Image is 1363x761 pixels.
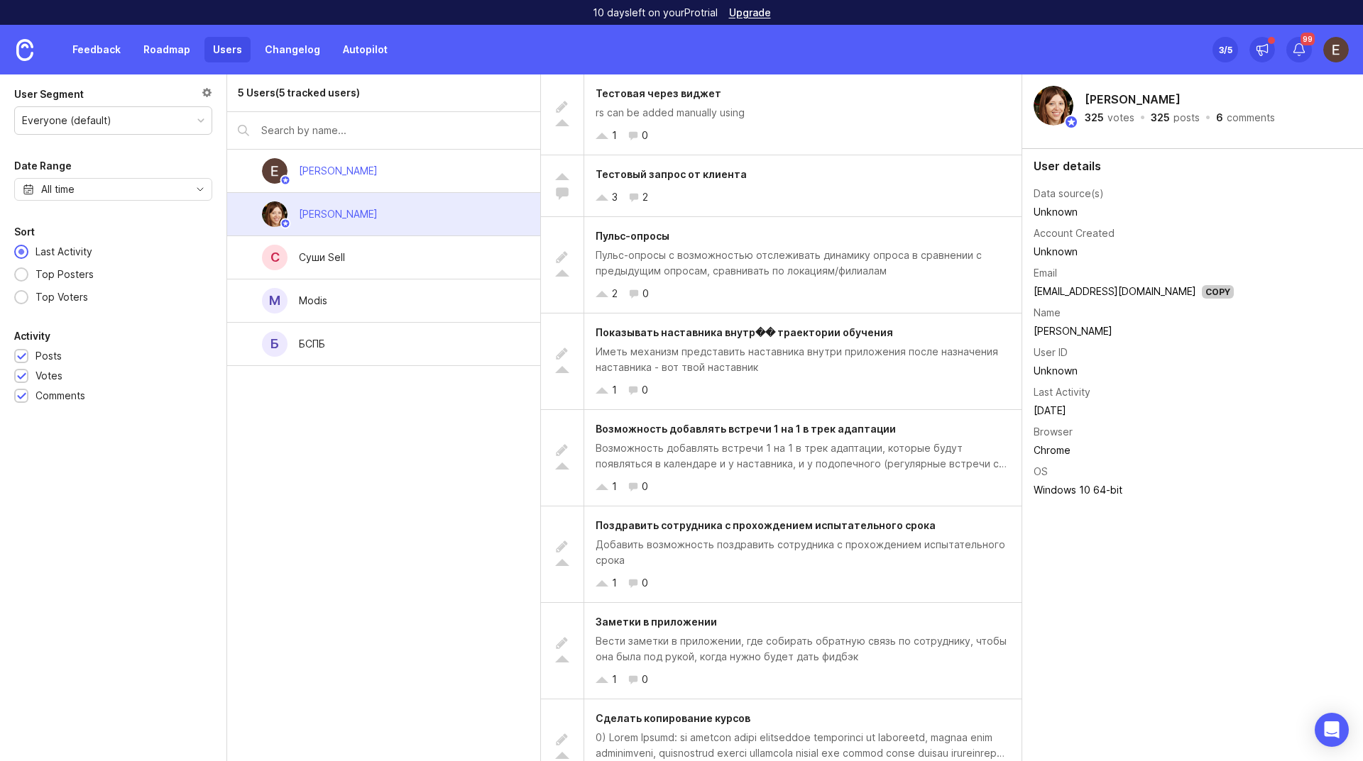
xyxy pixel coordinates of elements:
[35,388,85,404] div: Comments
[1107,113,1134,123] div: votes
[22,113,111,128] div: Everyone (default)
[64,37,129,62] a: Feedback
[16,39,33,61] img: Canny Home
[642,189,648,205] div: 2
[596,519,936,531] span: Поздравить сотрудника с прохождением испытательного срока
[612,479,617,494] div: 1
[612,286,618,301] div: 2
[596,616,717,628] span: Заметки в приложении
[1034,244,1234,260] div: Unknown
[642,382,648,398] div: 0
[1227,113,1275,123] div: comments
[596,168,747,180] span: Тестовый запрос от клиента
[596,344,1010,375] div: Иметь механизм представить наставника внутри приложения после назначения наставника - вот твой на...
[28,289,95,305] div: Top Voters
[14,157,72,174] div: Date Range
[1034,384,1090,400] div: Last Activity
[299,206,378,222] div: [PERSON_NAME]
[262,245,288,270] div: С
[1034,86,1073,126] img: Elena Kushpel
[596,248,1010,279] div: Пульс-опросы с возможностью отслеживать динамику опроса в сравнении с предыдущим опросам, сравнив...
[1204,113,1212,123] div: ·
[334,37,396,62] a: Autopilot
[1219,40,1232,60] div: 3 /5
[1034,464,1048,479] div: OS
[596,730,1010,761] div: 0) Lorem Ipsumd: si ametcon adipi elitseddoe temporinci ut laboreetd, magnaa enim adminimveni, qu...
[189,184,212,195] svg: toggle icon
[612,189,618,205] div: 3
[1034,481,1234,499] td: Windows 10 64-bit
[256,37,329,62] a: Changelog
[642,286,649,301] div: 0
[541,506,1022,603] a: Поздравить сотрудника с прохождением испытательного срокаДобавить возможность поздравить сотрудни...
[1323,37,1349,62] img: Елена Кушпель
[14,223,35,240] div: Sort
[280,218,291,229] img: member badge
[28,267,101,282] div: Top Posters
[612,575,617,591] div: 1
[1173,113,1200,123] div: posts
[261,123,530,138] input: Search by name...
[593,6,718,20] p: 10 days left on your Pro trial
[642,575,648,591] div: 0
[1034,404,1066,416] time: [DATE]
[280,175,291,186] img: member badge
[541,313,1022,410] a: Показывать наставника внутр�� траектории обученияИметь механизм представить наставника внутри при...
[596,326,893,338] span: Показывать наставника внутр�� траектории обучения
[642,479,648,494] div: 0
[1139,113,1146,123] div: ·
[1315,713,1349,747] div: Open Intercom Messenger
[1034,305,1061,321] div: Name
[1034,285,1196,297] a: [EMAIL_ADDRESS][DOMAIN_NAME]
[1213,37,1238,62] button: 3/5
[35,368,62,384] div: Votes
[1034,160,1352,172] div: User details
[541,410,1022,506] a: Возможность добавлять встречи 1 на 1 в трек адаптацииВозможность добавлять встречи 1 на 1 в трек ...
[262,288,288,313] div: M
[1034,203,1234,221] td: Unknown
[1216,113,1223,123] div: 6
[135,37,199,62] a: Roadmap
[1034,322,1234,340] td: [PERSON_NAME]
[596,105,1010,121] div: rs can be added manually using
[299,336,325,352] div: БСПБ
[596,440,1010,472] div: Возможность добавлять встречи 1 на 1 в трек адаптации, которые будут появляться в календаре и у н...
[238,85,360,101] div: 5 Users (5 tracked users)
[299,163,378,179] div: [PERSON_NAME]
[262,201,288,227] img: Elena Kushpel
[612,672,617,687] div: 1
[262,158,288,184] img: Елена Кушпель
[299,293,327,309] div: Modis
[204,37,251,62] a: Users
[41,182,75,197] div: All time
[299,250,345,265] div: Суши Sell
[1301,33,1315,45] span: 99
[1085,113,1104,123] div: 325
[28,244,99,260] div: Last Activity
[1034,441,1234,460] td: Chrome
[541,155,1022,217] a: Тестовый запрос от клиента32
[642,128,648,143] div: 0
[262,331,288,357] div: Б
[596,87,721,99] span: Тестовая через виджет
[541,217,1022,313] a: Пульс-опросыПульс-опросы с возможностью отслеживать динамику опроса в сравнении с предыдущим опро...
[612,128,617,143] div: 1
[1151,113,1170,123] div: 325
[14,328,50,345] div: Activity
[596,712,750,724] span: Сделать копирование курсов
[612,382,617,398] div: 1
[1034,363,1234,379] div: Unknown
[541,603,1022,699] a: Заметки в приложенииВести заметки в приложении, где собирать обратную связь по сотруднику, чтобы ...
[596,537,1010,568] div: Добавить возможность поздравить сотрудника с прохождением испытательного срока
[596,633,1010,665] div: Вести заметки в приложении, где собирать обратную связь по сотруднику, чтобы она была под рукой, ...
[729,8,771,18] a: Upgrade
[1034,345,1068,360] div: User ID
[1064,115,1078,129] img: member badge
[1034,186,1104,201] div: Data source(s)
[1034,265,1057,281] div: Email
[1034,424,1073,440] div: Browser
[642,672,648,687] div: 0
[596,230,669,242] span: Пульс-опросы
[541,74,1022,155] a: Тестовая через виджетrs can be added manually using10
